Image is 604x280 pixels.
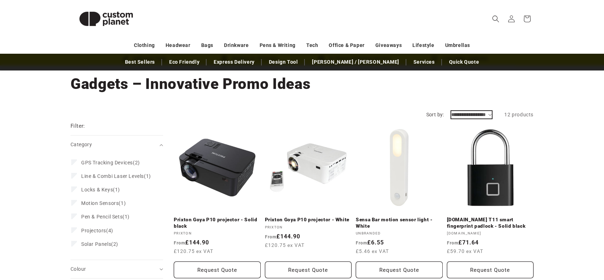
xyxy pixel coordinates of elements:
[446,56,483,68] a: Quick Quote
[81,173,144,179] span: Line & Combi Laser Levels
[306,39,318,52] a: Tech
[134,39,155,52] a: Clothing
[81,186,120,193] span: (1)
[265,261,352,278] button: Request Quote
[71,142,92,147] span: Category
[412,39,434,52] a: Lifestyle
[375,39,402,52] a: Giveaways
[329,39,364,52] a: Office & Paper
[81,213,130,220] span: (1)
[410,56,438,68] a: Services
[71,266,86,272] span: Colour
[260,39,296,52] a: Pens & Writing
[224,39,249,52] a: Drinkware
[174,261,261,278] button: Request Quote
[174,217,261,229] a: Prixton Goya P10 projector - Solid black
[81,241,118,247] span: (2)
[81,173,151,179] span: (1)
[81,227,113,234] span: (4)
[265,56,302,68] a: Design Tool
[81,241,111,247] span: Solar Panels
[447,261,534,278] button: Request Quote
[504,112,533,117] span: 12 products
[81,200,126,206] span: (1)
[308,56,402,68] a: [PERSON_NAME] / [PERSON_NAME]
[81,228,106,233] span: Projectors
[81,214,123,220] span: Pen & Pencil Sets
[71,74,533,94] h1: Gadgets – Innovative Promo Ideas
[201,39,213,52] a: Bags
[81,159,140,166] span: (2)
[81,200,119,206] span: Motion Sensors
[166,56,203,68] a: Eco Friendly
[210,56,258,68] a: Express Delivery
[81,187,113,192] span: Locks & Keys
[356,217,443,229] a: Sensa Bar motion sensor light - White
[488,11,504,27] summary: Search
[447,217,534,229] a: [DOMAIN_NAME] T11 smart fingerprint padlock - Solid black
[81,160,133,165] span: GPS Tracking Devices
[71,136,163,154] summary: Category (0 selected)
[568,246,604,280] iframe: Chat Widget
[71,122,85,130] h2: Filter:
[166,39,191,52] a: Headwear
[356,261,443,278] : Request Quote
[71,260,163,278] summary: Colour (0 selected)
[121,56,158,68] a: Best Sellers
[71,3,142,35] img: Custom Planet
[426,112,444,117] label: Sort by:
[445,39,470,52] a: Umbrellas
[265,217,352,223] a: Prixton Goya P10 projector - White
